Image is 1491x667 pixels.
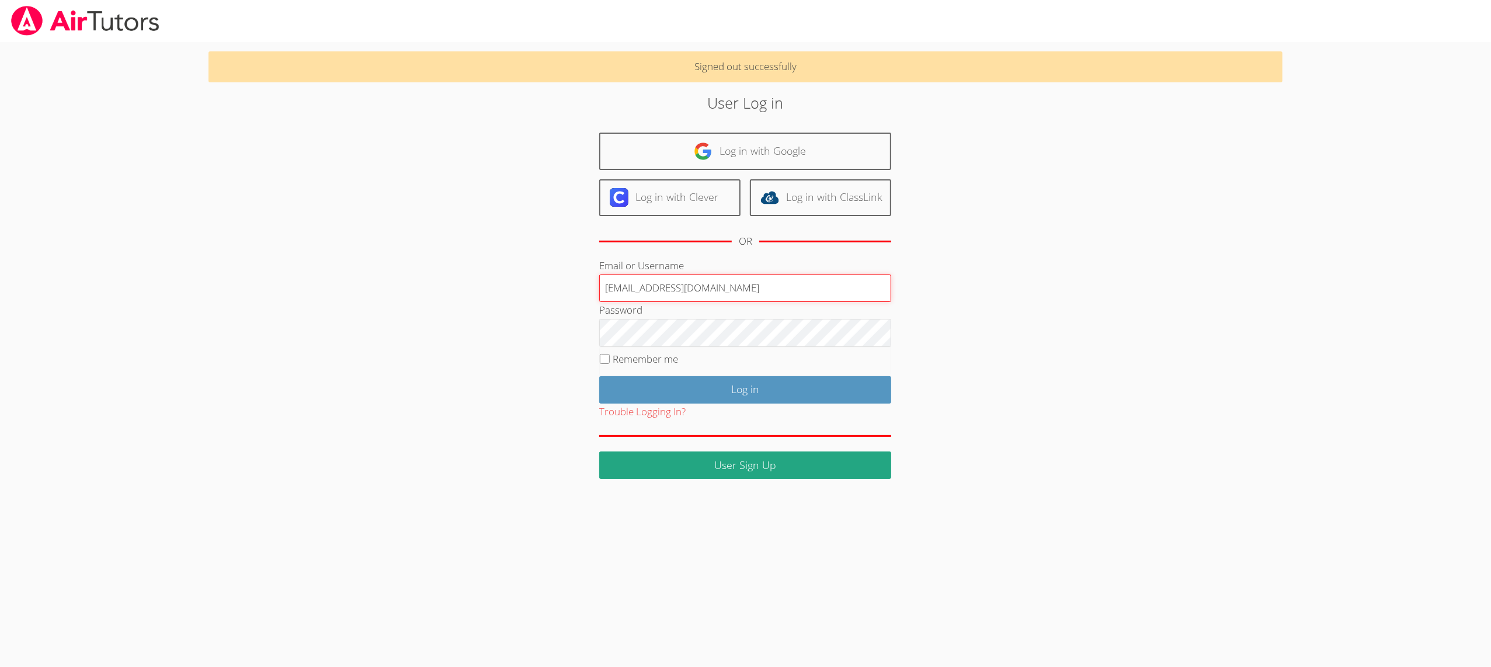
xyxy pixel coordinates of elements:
a: User Sign Up [599,451,891,479]
p: Signed out successfully [208,51,1282,82]
a: Log in with ClassLink [750,179,891,216]
button: Trouble Logging In? [599,404,686,421]
h2: User Log in [343,92,1148,114]
img: google-logo-50288ca7cdecda66e5e0955fdab243c47b7ad437acaf1139b6f446037453330a.svg [694,142,713,161]
img: clever-logo-6eab21bc6e7a338710f1a6ff85c0baf02591cd810cc4098c63d3a4b26e2feb20.svg [610,188,628,207]
a: Log in with Clever [599,179,741,216]
img: classlink-logo-d6bb404cc1216ec64c9a2012d9dc4662098be43eaf13dc465df04b49fa7ab582.svg [760,188,779,207]
a: Log in with Google [599,133,891,169]
img: airtutors_banner-c4298cdbf04f3fff15de1276eac7730deb9818008684d7c2e4769d2f7ddbe033.png [10,6,161,36]
input: Log in [599,376,891,404]
label: Password [599,303,642,317]
label: Email or Username [599,259,684,272]
div: OR [739,233,752,250]
label: Remember me [613,352,679,366]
